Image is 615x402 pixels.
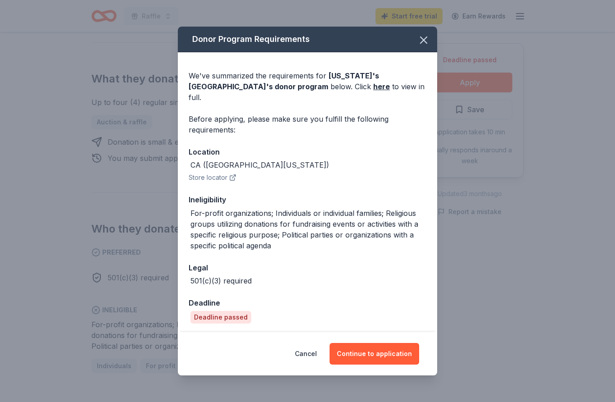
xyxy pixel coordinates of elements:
[189,114,426,135] div: Before applying, please make sure you fulfill the following requirements:
[190,208,426,251] div: For-profit organizations; Individuals or individual families; Religious groups utilizing donation...
[189,172,236,183] button: Store locator
[295,343,317,365] button: Cancel
[189,297,426,309] div: Deadline
[189,146,426,158] div: Location
[190,160,329,170] div: CA ([GEOGRAPHIC_DATA][US_STATE])
[190,275,252,286] div: 501(c)(3) required
[373,81,390,92] a: here
[190,311,251,324] div: Deadline passed
[189,194,426,206] div: Ineligibility
[189,70,426,103] div: We've summarized the requirements for below. Click to view in full.
[178,27,437,52] div: Donor Program Requirements
[330,343,419,365] button: Continue to application
[189,262,426,274] div: Legal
